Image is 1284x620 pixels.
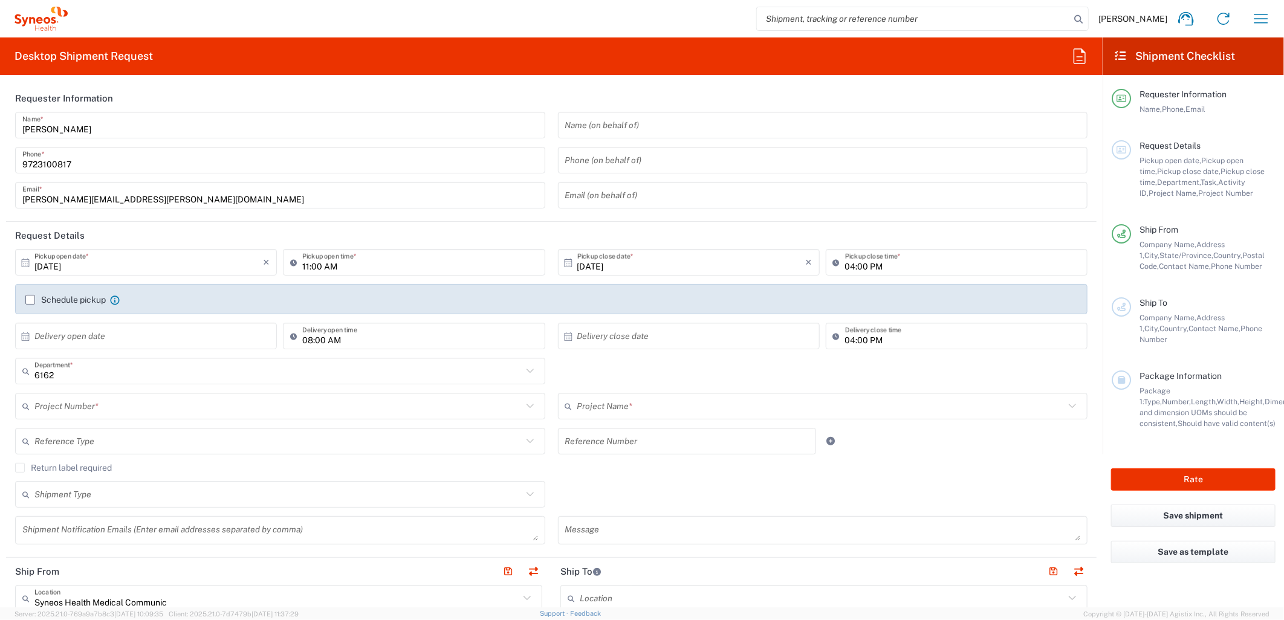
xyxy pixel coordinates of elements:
[25,295,106,305] label: Schedule pickup
[1083,609,1269,619] span: Copyright © [DATE]-[DATE] Agistix Inc., All Rights Reserved
[15,230,85,242] h2: Request Details
[1198,189,1253,198] span: Project Number
[1157,167,1221,176] span: Pickup close date,
[263,253,270,272] i: ×
[114,610,163,618] span: [DATE] 10:09:35
[1140,298,1167,308] span: Ship To
[1162,397,1191,406] span: Number,
[251,610,299,618] span: [DATE] 11:37:29
[169,610,299,618] span: Client: 2025.21.0-7d7479b
[560,566,602,578] h2: Ship To
[823,433,840,450] a: Add Reference
[1140,105,1162,114] span: Name,
[1140,156,1201,165] span: Pickup open date,
[1144,251,1159,260] span: City,
[1239,397,1265,406] span: Height,
[1111,468,1276,491] button: Rate
[1188,324,1240,333] span: Contact Name,
[1159,324,1188,333] span: Country,
[1111,541,1276,563] button: Save as template
[1191,397,1217,406] span: Length,
[806,253,812,272] i: ×
[1140,386,1170,406] span: Package 1:
[1217,397,1239,406] span: Width,
[1140,225,1178,234] span: Ship From
[1098,13,1167,24] span: [PERSON_NAME]
[570,610,601,617] a: Feedback
[1144,324,1159,333] span: City,
[1149,189,1198,198] span: Project Name,
[1162,105,1185,114] span: Phone,
[1140,313,1196,322] span: Company Name,
[15,566,59,578] h2: Ship From
[540,610,570,617] a: Support
[1140,89,1227,99] span: Requester Information
[1159,262,1211,271] span: Contact Name,
[1114,49,1236,63] h2: Shipment Checklist
[1178,419,1276,428] span: Should have valid content(s)
[1140,141,1201,150] span: Request Details
[757,7,1070,30] input: Shipment, tracking or reference number
[1140,240,1196,249] span: Company Name,
[1111,505,1276,527] button: Save shipment
[1201,178,1218,187] span: Task,
[15,610,163,618] span: Server: 2025.21.0-769a9a7b8c3
[1140,371,1222,381] span: Package Information
[1144,397,1162,406] span: Type,
[1185,105,1205,114] span: Email
[15,92,113,105] h2: Requester Information
[1211,262,1262,271] span: Phone Number
[15,49,153,63] h2: Desktop Shipment Request
[1213,251,1242,260] span: Country,
[1157,178,1201,187] span: Department,
[1159,251,1213,260] span: State/Province,
[15,463,112,473] label: Return label required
